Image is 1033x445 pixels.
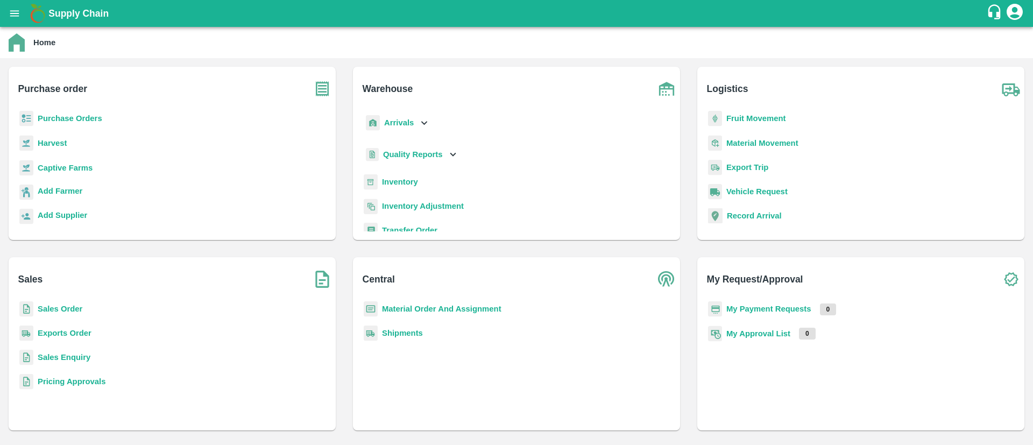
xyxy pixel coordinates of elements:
button: open drawer [2,1,27,26]
a: Transfer Order [382,226,437,235]
img: sales [19,301,33,317]
img: vehicle [708,184,722,200]
img: shipments [364,326,378,341]
a: Supply Chain [48,6,986,21]
div: Arrivals [364,111,430,135]
img: central [653,266,680,293]
a: Exports Order [38,329,91,337]
img: payment [708,301,722,317]
a: Pricing Approvals [38,377,105,386]
img: whTransfer [364,223,378,238]
a: Inventory Adjustment [382,202,464,210]
img: shipments [19,326,33,341]
a: My Approval List [726,329,790,338]
b: Purchase order [18,81,87,96]
img: logo [27,3,48,24]
img: purchase [309,75,336,102]
img: qualityReport [366,148,379,161]
a: Captive Farms [38,164,93,172]
img: supplier [19,209,33,224]
img: material [708,135,722,151]
img: soSales [309,266,336,293]
a: Fruit Movement [726,114,786,123]
b: Home [33,38,55,47]
b: Central [363,272,395,287]
a: Shipments [382,329,423,337]
img: whArrival [366,115,380,131]
a: Add Supplier [38,209,87,224]
img: whInventory [364,174,378,190]
img: warehouse [653,75,680,102]
img: approval [708,326,722,342]
img: delivery [708,160,722,175]
img: fruit [708,111,722,126]
b: Supply Chain [48,8,109,19]
a: Material Order And Assignment [382,305,501,313]
b: Add Supplier [38,211,87,220]
b: Logistics [707,81,748,96]
a: Export Trip [726,163,768,172]
img: farmer [19,185,33,200]
a: Sales Enquiry [38,353,90,362]
b: Sales [18,272,43,287]
img: harvest [19,135,33,151]
img: home [9,33,25,52]
a: Record Arrival [727,211,782,220]
div: account of current user [1005,2,1024,25]
b: My Request/Approval [707,272,803,287]
a: My Payment Requests [726,305,811,313]
img: reciept [19,111,33,126]
b: Add Farmer [38,187,82,195]
img: check [997,266,1024,293]
p: 0 [799,328,816,340]
b: Quality Reports [383,150,443,159]
a: Vehicle Request [726,187,788,196]
a: Sales Order [38,305,82,313]
div: Quality Reports [364,144,459,166]
b: Warehouse [363,81,413,96]
a: Purchase Orders [38,114,102,123]
div: customer-support [986,4,1005,23]
b: Arrivals [384,118,414,127]
a: Material Movement [726,139,798,147]
p: 0 [820,303,837,315]
img: sales [19,350,33,365]
img: centralMaterial [364,301,378,317]
a: Add Farmer [38,185,82,200]
img: recordArrival [708,208,723,223]
img: inventory [364,199,378,214]
a: Inventory [382,178,418,186]
img: truck [997,75,1024,102]
img: sales [19,374,33,390]
img: harvest [19,160,33,176]
a: Harvest [38,139,67,147]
